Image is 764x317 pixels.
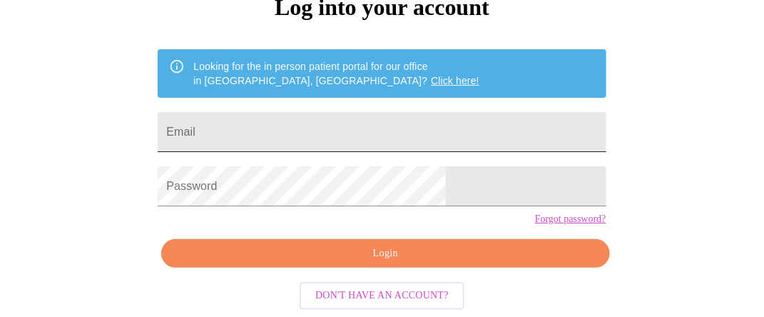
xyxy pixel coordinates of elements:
[315,287,449,305] span: Don't have an account?
[535,213,606,225] a: Forgot password?
[431,75,479,86] a: Click here!
[178,245,593,263] span: Login
[193,54,479,94] div: Looking for the in person patient portal for our office in [GEOGRAPHIC_DATA], [GEOGRAPHIC_DATA]?
[161,239,609,268] button: Login
[300,282,464,310] button: Don't have an account?
[296,288,468,301] a: Don't have an account?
